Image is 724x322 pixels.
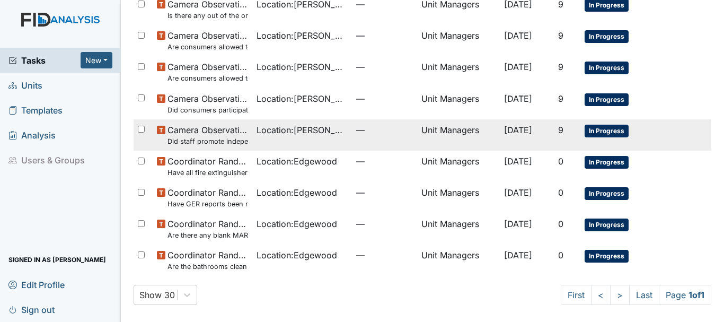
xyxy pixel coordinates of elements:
span: In Progress [585,187,629,200]
span: Coordinator Random Are the bathrooms clean and in good repair? [167,249,248,272]
span: Sign out [8,301,55,318]
small: Did staff promote independence in all the following areas? (Hand washing, obtaining medication, o... [167,136,248,146]
span: — [356,60,413,73]
small: Is there any out of the ordinary cell phone usage? [167,11,248,21]
span: 0 [558,250,563,260]
small: Are consumers allowed to leave the table as desired? [167,42,248,52]
span: [DATE] [504,156,532,167]
span: Templates [8,102,63,118]
strong: 1 of 1 [688,290,704,300]
span: Coordinator Random Have GER reports been reviewed by managers within 72 hours of occurrence? [167,186,248,209]
nav: task-pagination [561,285,711,305]
span: [DATE] [504,125,532,135]
span: Edit Profile [8,276,65,293]
span: Camera Observation Did consumers participate in family style dining? [167,92,248,115]
small: Have all fire extinguishers been inspected? [167,168,248,178]
small: Are the bathrooms clean and in good repair? [167,262,248,272]
span: Coordinator Random Are there any blank MAR"s [167,217,248,240]
span: — [356,155,413,168]
span: Location : Edgewood [257,249,337,262]
small: Are there any blank MAR"s [167,230,248,240]
td: Unit Managers [417,25,500,56]
td: Unit Managers [417,245,500,276]
span: [DATE] [504,93,532,104]
span: Camera Observation Are consumers allowed to start meals appropriately? [167,60,248,83]
a: > [610,285,630,305]
span: Location : Edgewood [257,155,337,168]
td: Unit Managers [417,213,500,245]
span: — [356,29,413,42]
a: Tasks [8,54,81,67]
span: [DATE] [504,250,532,260]
span: In Progress [585,156,629,169]
div: Show 30 [139,289,175,301]
span: [DATE] [504,30,532,41]
td: Unit Managers [417,88,500,119]
span: In Progress [585,125,629,137]
td: Unit Managers [417,56,500,88]
td: Unit Managers [417,119,500,151]
span: Analysis [8,127,56,143]
span: Coordinator Random Have all fire extinguishers been inspected? [167,155,248,178]
button: New [81,52,112,68]
span: [DATE] [504,62,532,72]
span: — [356,124,413,136]
span: 0 [558,156,563,167]
span: 9 [558,62,563,72]
span: Location : [PERSON_NAME]. [257,60,348,73]
span: 9 [558,125,563,135]
span: 9 [558,93,563,104]
span: In Progress [585,62,629,74]
span: In Progress [585,30,629,43]
span: Location : Edgewood [257,217,337,230]
span: — [356,217,413,230]
span: 0 [558,187,563,198]
span: 0 [558,219,563,229]
span: — [356,92,413,105]
span: In Progress [585,250,629,263]
a: < [591,285,611,305]
span: Camera Observation Are consumers allowed to leave the table as desired? [167,29,248,52]
span: Location : Edgewood [257,186,337,199]
span: — [356,186,413,199]
span: Location : [PERSON_NAME]. [257,92,348,105]
span: Camera Observation Did staff promote independence in all the following areas? (Hand washing, obta... [167,124,248,146]
span: Units [8,77,42,93]
small: Are consumers allowed to start meals appropriately? [167,73,248,83]
span: Location : [PERSON_NAME]. [257,29,348,42]
small: Have GER reports been reviewed by managers within 72 hours of occurrence? [167,199,248,209]
span: [DATE] [504,219,532,229]
span: In Progress [585,219,629,231]
small: Did consumers participate in family style dining? [167,105,248,115]
td: Unit Managers [417,182,500,213]
span: 9 [558,30,563,41]
td: Unit Managers [417,151,500,182]
a: Last [629,285,659,305]
span: Location : [PERSON_NAME]. [257,124,348,136]
span: Page [659,285,711,305]
a: First [561,285,591,305]
span: — [356,249,413,262]
span: In Progress [585,93,629,106]
span: Signed in as [PERSON_NAME] [8,251,106,268]
span: [DATE] [504,187,532,198]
